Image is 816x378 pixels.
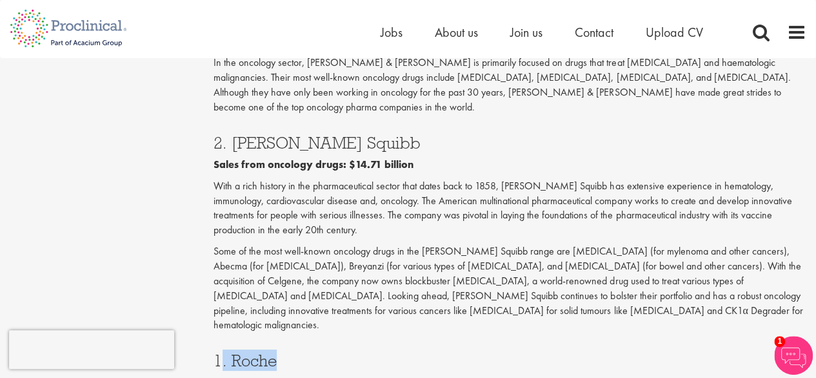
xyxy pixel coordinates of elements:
a: Upload CV [646,24,703,41]
iframe: reCAPTCHA [9,330,174,369]
a: Contact [575,24,613,41]
p: In the oncology sector, [PERSON_NAME] & [PERSON_NAME] is primarily focused on drugs that treat [M... [214,56,806,114]
a: Join us [510,24,542,41]
a: About us [435,24,478,41]
img: Chatbot [774,336,813,375]
a: Jobs [381,24,403,41]
span: 1 [774,336,785,347]
b: Sales from oncology drugs: $14.71 billion [214,158,413,171]
p: With a rich history in the pharmaceutical sector that dates back to 1858, [PERSON_NAME] Squibb ha... [214,179,806,238]
h3: 1. Roche [214,352,806,369]
p: Some of the most well-known oncology drugs in the [PERSON_NAME] Squibb range are [MEDICAL_DATA] (... [214,244,806,333]
h3: 2. [PERSON_NAME] Squibb [214,134,806,151]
